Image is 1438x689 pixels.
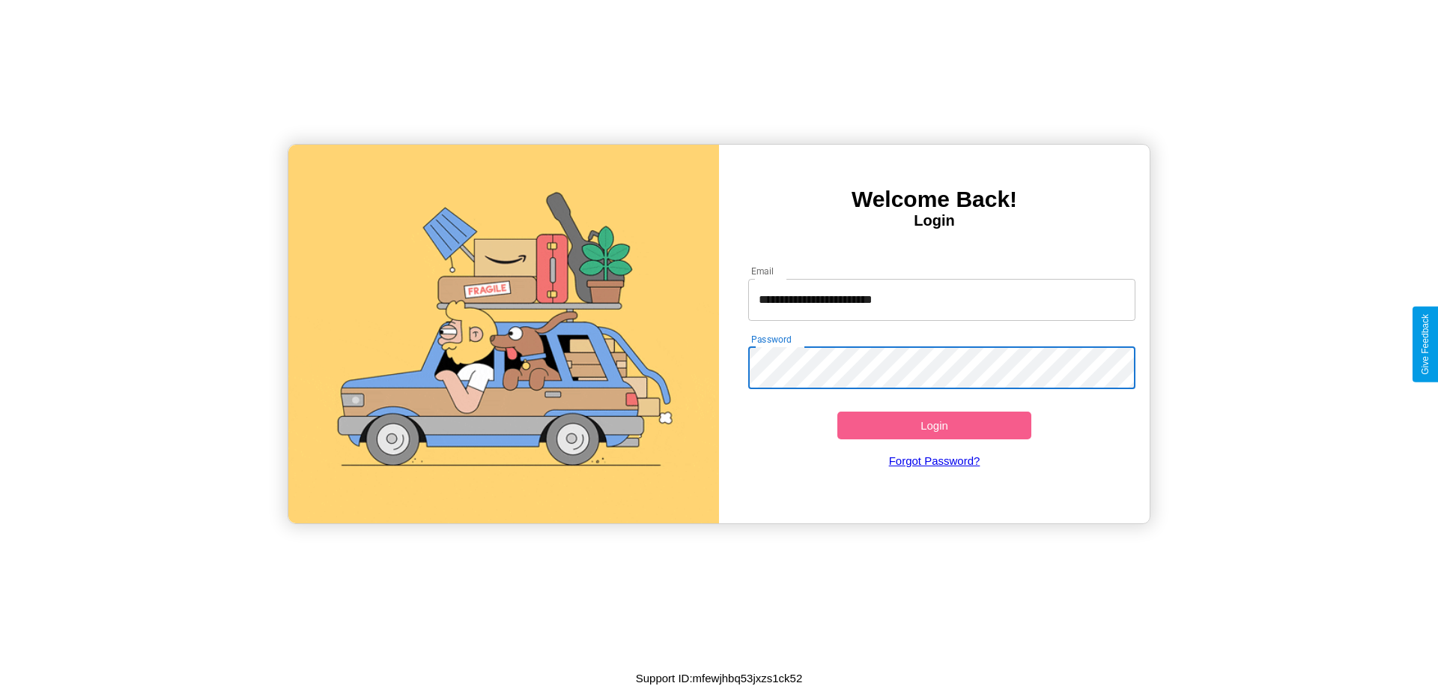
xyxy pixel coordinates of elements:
[837,412,1031,439] button: Login
[741,439,1129,482] a: Forgot Password?
[636,668,803,688] p: Support ID: mfewjhbq53jxzs1ck52
[719,212,1150,229] h4: Login
[751,333,791,346] label: Password
[1420,314,1431,375] div: Give Feedback
[288,145,719,523] img: gif
[751,265,774,277] label: Email
[719,187,1150,212] h3: Welcome Back!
